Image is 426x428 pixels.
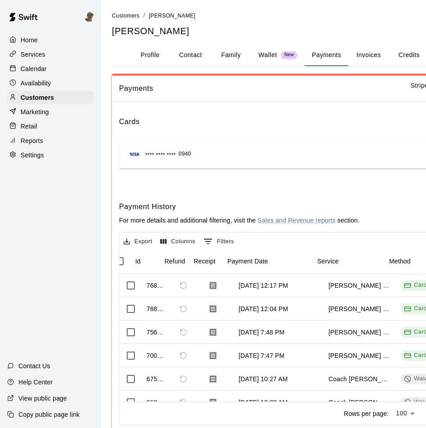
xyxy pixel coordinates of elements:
[205,394,221,410] button: Download Receipt
[112,12,140,19] a: Customers
[21,151,44,160] p: Settings
[205,277,221,294] button: Download Receipt
[205,348,221,364] button: Download Receipt
[130,45,170,66] button: Profile
[7,120,94,133] a: Retail
[18,410,80,419] p: Copy public page link
[205,301,221,317] button: Download Receipt
[7,48,94,61] a: Services
[21,50,45,59] p: Services
[239,351,284,360] div: Jul 14, 2025, 7:47 PM
[239,281,288,290] div: Aug 21, 2025, 12:17 PM
[328,374,391,383] div: Coach Mikey 30 Min Lesson (Cage 6)
[239,398,288,407] div: Jun 23, 2025, 10:23 AM
[223,249,313,274] div: Payment Date
[146,374,167,383] div: 675151
[7,62,94,76] a: Calendar
[146,328,167,337] div: 756469
[158,235,198,249] button: Select columns
[84,11,95,22] img: Patrick Moraw
[82,7,101,25] div: Patrick Moraw
[239,328,284,337] div: Aug 14, 2025, 7:48 PM
[149,13,195,19] span: [PERSON_NAME]
[18,394,67,403] p: View public page
[328,281,391,290] div: Lonestar DFW High School Prep Team
[305,45,348,66] button: Payments
[18,361,50,370] p: Contact Us
[7,76,94,90] a: Availability
[211,45,251,66] button: Family
[119,116,140,133] h6: Cards
[21,136,43,145] p: Reports
[328,328,391,337] div: Lonestar DFW High School Prep Team
[21,36,38,45] p: Home
[160,249,189,274] div: Refund
[7,33,94,47] a: Home
[348,45,389,66] button: Invoices
[131,249,160,274] div: Id
[7,91,94,104] a: Customers
[176,301,191,317] span: Cannot refund a payment with type REFUND
[146,351,167,360] div: 700089
[205,371,221,387] button: Download Receipt
[239,304,288,313] div: Aug 21, 2025, 12:04 PM
[176,325,191,340] span: This payment has already been refunded. The refund has ID 768212
[21,79,51,88] p: Availability
[146,281,167,290] div: 768230
[176,395,191,410] span: Refund payment
[317,249,339,274] div: Service
[121,235,155,249] button: Export
[126,150,142,159] img: Credit card brand logo
[7,148,94,162] a: Settings
[170,45,211,66] button: Contact
[257,217,335,224] a: Sales and Revenue reports
[21,122,37,131] p: Retail
[146,304,167,313] div: 768212
[227,249,268,274] div: Payment Date
[281,52,297,58] span: New
[389,249,411,274] div: Method
[313,249,385,274] div: Service
[21,93,54,102] p: Customers
[164,249,185,274] div: Refund
[205,324,221,340] button: Download Receipt
[194,249,216,274] div: Receipt
[239,374,288,383] div: Jun 30, 2025, 10:27 AM
[21,64,47,73] p: Calendar
[146,398,167,407] div: 663378
[328,304,391,313] div: Lonestar DFW High School Prep Team
[18,378,53,387] p: Help Center
[119,216,359,225] p: For more details and additional filtering, visit the section.
[344,409,389,418] p: Rows per page:
[328,351,391,360] div: Lonestar DFW High School Prep Team
[189,249,223,274] div: Receipt
[176,371,191,387] span: Refund payment
[119,201,359,213] h6: Payment History
[178,150,191,159] span: 0940
[135,249,141,274] div: Id
[21,107,49,116] p: Marketing
[201,234,236,249] button: Show filters
[258,50,277,60] p: Wallet
[392,407,418,420] div: 100
[176,278,191,293] span: Cannot refund a payment with type REFUND
[119,83,411,94] span: Payments
[143,11,145,20] li: /
[328,398,391,407] div: Coach Mikey 1 Hour Lesson (Cage 6)
[176,348,191,363] span: This payment has already been refunded. The refund has ID 768230
[7,134,94,147] a: Reports
[7,105,94,119] a: Marketing
[112,13,140,19] span: Customers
